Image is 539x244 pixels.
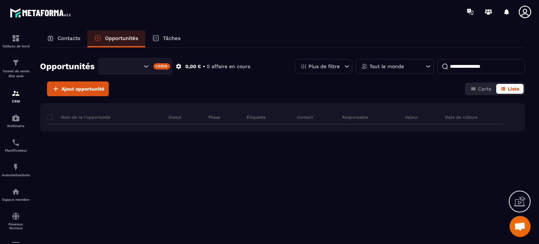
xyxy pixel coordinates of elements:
[207,63,250,70] p: 0 affaire en cours
[308,64,340,69] p: Plus de filtre
[168,114,181,120] p: Statut
[61,85,104,92] span: Ajout opportunité
[2,99,30,103] p: CRM
[58,35,80,41] p: Contacts
[508,86,519,92] span: Liste
[342,114,368,120] p: Responsable
[40,59,95,73] h2: Opportunités
[405,114,418,120] p: Valeur
[2,198,30,202] p: Espace membre
[105,35,138,41] p: Opportunités
[12,187,20,196] img: automations
[2,133,30,158] a: schedulerschedulerPlanificateur
[185,63,201,70] p: 0,00 €
[47,114,111,120] p: Nom de la l'opportunité
[445,114,478,120] p: Date de clôture
[2,69,30,79] p: Tunnel de vente Site web
[2,44,30,48] p: Tableau de bord
[466,84,495,94] button: Carte
[2,29,30,53] a: formationformationTableau de bord
[12,59,20,67] img: formation
[247,114,266,120] p: Étiquette
[2,173,30,177] p: Automatisations
[208,114,220,120] p: Phase
[496,84,524,94] button: Liste
[12,212,20,220] img: social-network
[105,62,142,70] input: Search for option
[40,31,87,47] a: Contacts
[12,163,20,171] img: automations
[2,222,30,230] p: Réseaux Sociaux
[203,63,205,70] p: •
[2,207,30,235] a: social-networksocial-networkRéseaux Sociaux
[12,138,20,147] img: scheduler
[145,31,188,47] a: Tâches
[297,114,313,120] p: Contact
[2,124,30,128] p: Webinaire
[2,53,30,84] a: formationformationTunnel de vente Site web
[12,89,20,98] img: formation
[163,35,181,41] p: Tâches
[87,31,145,47] a: Opportunités
[47,81,109,96] button: Ajout opportunité
[10,6,73,19] img: logo
[12,34,20,42] img: formation
[2,158,30,182] a: automationsautomationsAutomatisations
[478,86,491,92] span: Carte
[153,63,171,70] div: Créer
[2,84,30,108] a: formationformationCRM
[370,64,404,69] p: Tout le monde
[98,58,172,74] div: Search for option
[2,182,30,207] a: automationsautomationsEspace membre
[2,149,30,152] p: Planificateur
[510,216,531,237] div: Ouvrir le chat
[12,114,20,122] img: automations
[2,108,30,133] a: automationsautomationsWebinaire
